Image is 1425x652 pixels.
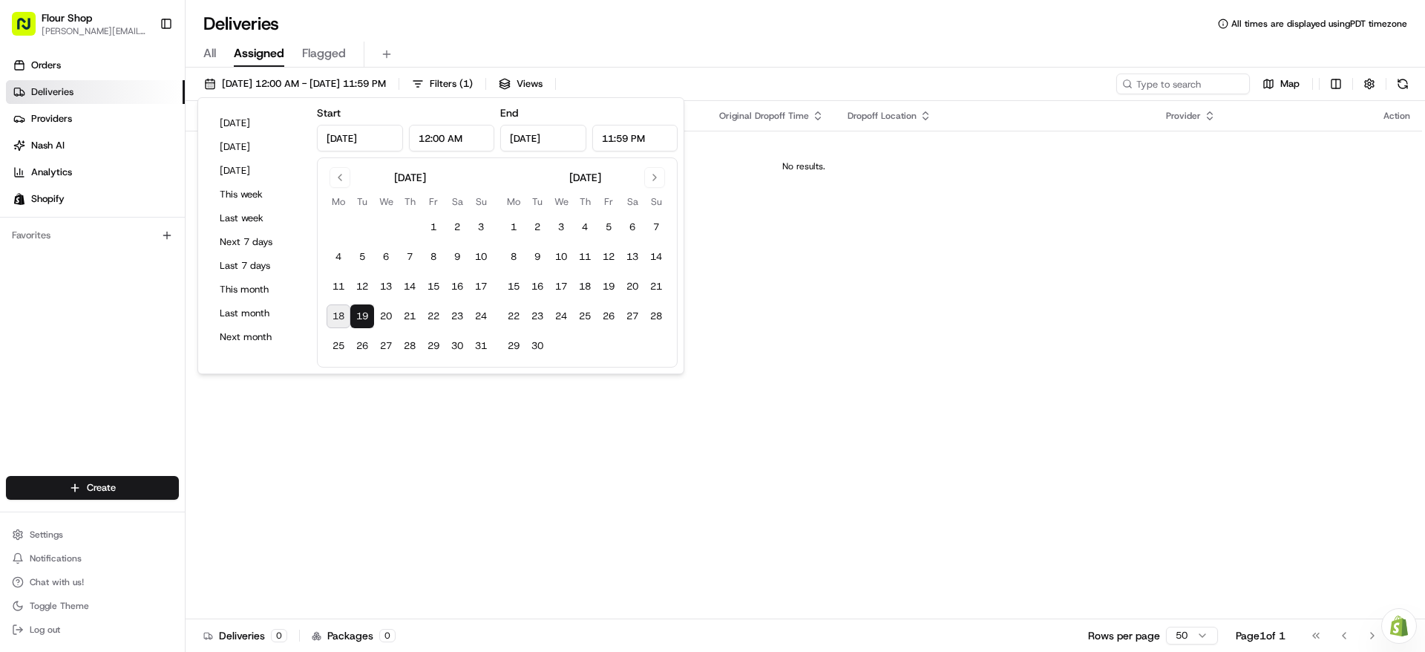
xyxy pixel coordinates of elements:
[203,12,279,36] h1: Deliveries
[42,10,92,25] span: Flour Shop
[31,85,73,99] span: Deliveries
[350,275,374,299] button: 12
[67,142,243,157] div: Start new chat
[469,334,493,358] button: 31
[234,45,284,62] span: Assigned
[350,334,374,358] button: 26
[317,125,403,151] input: Date
[302,45,346,62] span: Flagged
[549,245,573,269] button: 10
[42,25,148,37] button: [PERSON_NAME][EMAIL_ADDRESS][DOMAIN_NAME]
[592,125,678,151] input: Time
[525,304,549,328] button: 23
[213,255,302,276] button: Last 7 days
[213,113,302,134] button: [DATE]
[203,45,216,62] span: All
[317,106,341,120] label: Start
[15,256,39,280] img: Dianne Alexi Soriano
[422,304,445,328] button: 22
[15,15,45,45] img: Nash
[30,332,114,347] span: Knowledge Base
[374,334,398,358] button: 27
[848,110,917,122] span: Dropoff Location
[597,275,620,299] button: 19
[500,125,586,151] input: Date
[30,576,84,588] span: Chat with us!
[350,304,374,328] button: 19
[398,304,422,328] button: 21
[31,142,58,169] img: 1738778727109-b901c2ba-d612-49f7-a14d-d897ce62d23f
[6,524,179,545] button: Settings
[502,334,525,358] button: 29
[517,77,543,91] span: Views
[492,74,549,94] button: Views
[6,134,185,157] a: Nash AI
[1236,628,1285,643] div: Page 1 of 1
[398,194,422,209] th: Thursday
[6,160,185,184] a: Analytics
[15,59,270,83] p: Welcome 👋
[502,275,525,299] button: 15
[213,160,302,181] button: [DATE]
[597,194,620,209] th: Friday
[644,275,668,299] button: 21
[422,334,445,358] button: 29
[445,215,469,239] button: 2
[1256,74,1306,94] button: Map
[620,194,644,209] th: Saturday
[597,215,620,239] button: 5
[573,245,597,269] button: 11
[573,275,597,299] button: 18
[208,270,238,282] span: [DATE]
[213,327,302,348] button: Next month
[644,194,668,209] th: Sunday
[445,245,469,269] button: 9
[9,326,119,353] a: 📗Knowledge Base
[119,230,150,242] span: [DATE]
[549,275,573,299] button: 17
[644,245,668,269] button: 14
[502,194,525,209] th: Monday
[644,167,665,188] button: Go to next month
[445,194,469,209] th: Saturday
[469,215,493,239] button: 3
[39,96,245,111] input: Clear
[6,107,185,131] a: Providers
[30,271,42,283] img: 1736555255976-a54dd68f-1ca7-489b-9aae-adbdc363a1c4
[15,216,39,240] img: Regen Pajulas
[620,275,644,299] button: 20
[644,304,668,328] button: 28
[620,215,644,239] button: 6
[374,304,398,328] button: 20
[1088,628,1160,643] p: Rows per page
[573,215,597,239] button: 4
[327,245,350,269] button: 4
[213,137,302,157] button: [DATE]
[379,629,396,642] div: 0
[525,215,549,239] button: 2
[148,368,180,379] span: Pylon
[111,230,117,242] span: •
[31,192,65,206] span: Shopify
[525,245,549,269] button: 9
[350,194,374,209] th: Tuesday
[6,476,179,500] button: Create
[15,142,42,169] img: 1736555255976-a54dd68f-1ca7-489b-9aae-adbdc363a1c4
[422,245,445,269] button: 8
[459,77,473,91] span: ( 1 )
[30,231,42,243] img: 1736555255976-a54dd68f-1ca7-489b-9aae-adbdc363a1c4
[398,334,422,358] button: 28
[1280,77,1300,91] span: Map
[422,194,445,209] th: Friday
[620,245,644,269] button: 13
[502,215,525,239] button: 1
[30,624,60,636] span: Log out
[87,481,116,495] span: Create
[374,194,398,209] th: Wednesday
[31,139,65,152] span: Nash AI
[312,628,396,643] div: Packages
[409,125,495,151] input: Time
[1116,74,1250,94] input: Type to search
[597,304,620,328] button: 26
[213,303,302,324] button: Last month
